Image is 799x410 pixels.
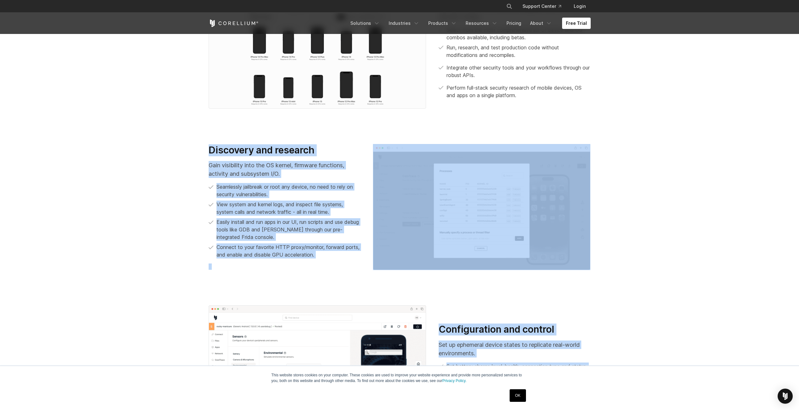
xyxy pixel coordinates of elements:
p: Run, research, and test production code without modifications and recompiles. [446,44,590,59]
p: This website stores cookies on your computer. These cookies are used to improve your website expe... [271,372,528,384]
a: Privacy Policy. [442,379,467,383]
div: Open Intercom Messenger [778,389,793,404]
a: Support Center [517,1,566,12]
h3: Discovery and research [209,144,360,156]
a: About [526,18,556,29]
p: Gain visibility into the OS kernel, firmware functions, activity and subsystem I/O. [209,161,360,178]
a: Login [569,1,591,12]
a: Resources [462,18,501,29]
p: View system and kernel logs, and inspect file systems, system calls and network traffic - all in ... [216,201,360,216]
a: Free Trial [562,18,591,29]
a: Solutions [347,18,384,29]
p: Easily install and run apps in our UI, run scripts and use debug tools like GDB and [PERSON_NAME]... [216,218,360,241]
div: Navigation Menu [347,18,591,29]
a: Corellium Home [209,19,259,27]
div: Navigation Menu [499,1,591,12]
p: Set up ephemeral device states to replicate real-world environments. [439,341,590,357]
a: Products [424,18,461,29]
p: Seamlessly jailbreak or root any device, no need to rely on security vulnerabilities. [216,183,360,198]
img: Device Features CoreTrace Processes; Corellium's virtual hardware platform [373,144,591,270]
a: Industries [385,18,423,29]
p: Connect to your favorite HTTP proxy/monitor, forward ports, and enable and disable GPU acceleration. [216,243,360,258]
a: OK [510,389,526,402]
p: Perform full-stack security research of mobile devices, OS and apps on a single platform. [446,84,590,99]
a: Pricing [503,18,525,29]
p: Integrate other security tools and your workflows through our robust APIs. [446,64,590,79]
p: Set battery charge level, health, connection type and status. [446,363,587,370]
button: Search [504,1,515,12]
h3: Configuration and control [439,324,590,335]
